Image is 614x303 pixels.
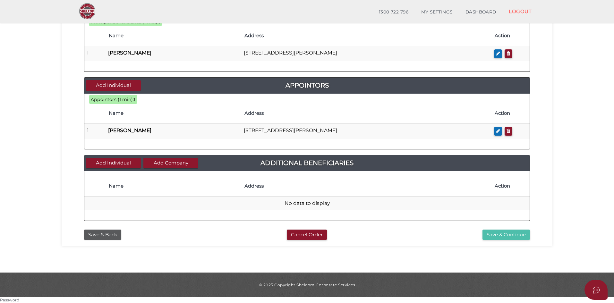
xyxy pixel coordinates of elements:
button: Save & Back [84,230,121,240]
button: Add Individual [86,80,141,91]
h4: Action [495,183,526,189]
b: 1 [134,97,135,102]
span: Appointors (1 min): [91,97,134,102]
h4: Action [495,33,526,38]
a: Appointors [84,80,530,90]
h4: Name [109,33,238,38]
a: Additional Beneficiaries [84,158,530,168]
button: Open asap [584,280,608,300]
h4: Name [109,183,238,189]
b: [PERSON_NAME] [108,50,151,56]
h4: Address [244,33,488,38]
h4: Address [244,111,488,116]
div: © 2025 Copyright Shelcom Corporate Services [66,282,548,288]
a: DASHBOARD [459,6,503,19]
a: LOGOUT [502,5,538,18]
td: 1 [84,46,106,61]
button: Cancel Order [287,230,327,240]
a: 1300 722 796 [372,6,415,19]
h4: Address [244,183,488,189]
a: MY SETTINGS [415,6,459,19]
b: 1 [158,19,160,25]
h4: Name [109,111,238,116]
td: No data to display [84,197,530,210]
td: [STREET_ADDRESS][PERSON_NAME] [241,124,491,139]
button: Save & Continue [482,230,530,240]
td: [STREET_ADDRESS][PERSON_NAME] [241,46,491,61]
button: Add Individual [86,158,141,168]
h4: Action [495,111,526,116]
td: 1 [84,124,106,139]
button: Add Company [143,158,198,168]
span: Principal Beneficiaries (1 min): [91,19,158,25]
b: [PERSON_NAME] [108,127,151,133]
